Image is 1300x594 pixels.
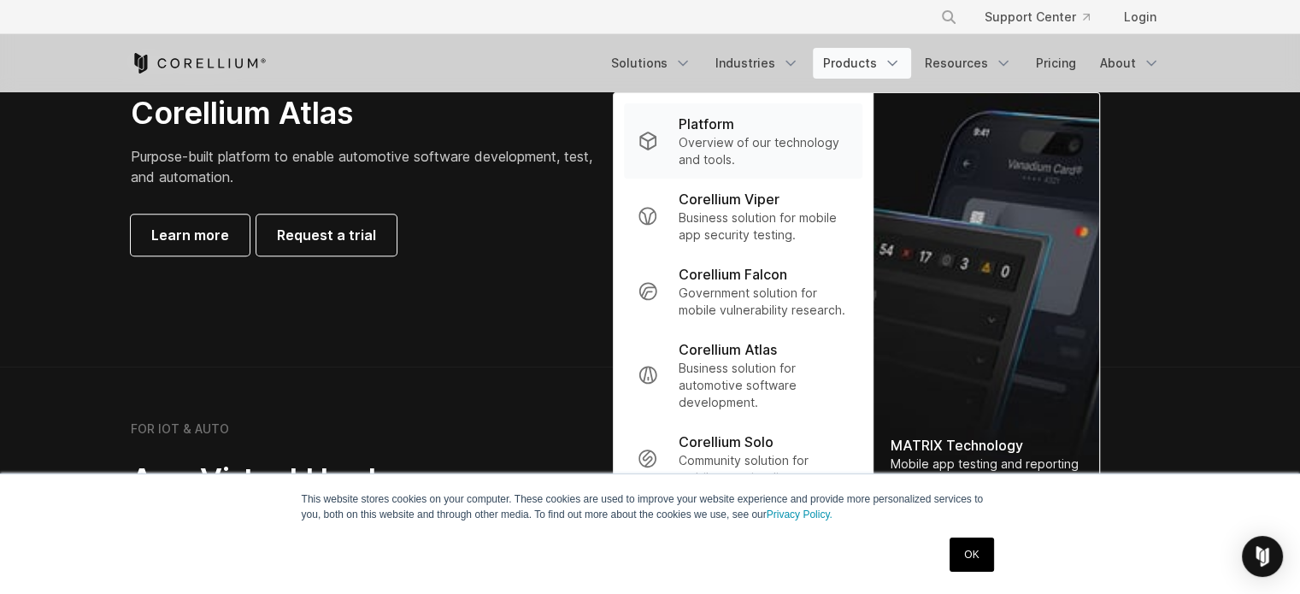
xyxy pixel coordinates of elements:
[920,2,1170,32] div: Navigation Menu
[624,329,862,421] a: Corellium Atlas Business solution for automotive software development.
[679,114,734,134] p: Platform
[679,452,849,486] p: Community solution for mobile security discovery.
[891,435,1083,456] div: MATRIX Technology
[624,103,862,179] a: Platform Overview of our technology and tools.
[601,48,702,79] a: Solutions
[933,2,964,32] button: Search
[950,538,993,572] a: OK
[1110,2,1170,32] a: Login
[874,93,1100,507] a: MATRIX Technology Mobile app testing and reporting automation.
[624,421,862,497] a: Corellium Solo Community solution for mobile security discovery.
[131,53,267,74] a: Corellium Home
[874,93,1100,507] img: Matrix_WebNav_1x
[601,48,1170,79] div: Navigation Menu
[679,134,849,168] p: Overview of our technology and tools.
[131,148,592,185] span: Purpose-built platform to enable automotive software development, test, and automation.
[767,509,832,520] a: Privacy Policy.
[813,48,911,79] a: Products
[302,491,999,522] p: This website stores cookies on your computer. These cookies are used to improve your website expe...
[915,48,1022,79] a: Resources
[679,264,787,285] p: Corellium Falcon
[705,48,809,79] a: Industries
[1026,48,1086,79] a: Pricing
[1242,536,1283,577] div: Open Intercom Messenger
[891,456,1083,490] div: Mobile app testing and reporting automation.
[679,189,779,209] p: Corellium Viper
[679,432,774,452] p: Corellium Solo
[679,209,849,244] p: Business solution for mobile app security testing.
[624,179,862,254] a: Corellium Viper Business solution for mobile app security testing.
[1090,48,1170,79] a: About
[971,2,1103,32] a: Support Center
[131,421,229,437] h6: FOR IOT & AUTO
[277,225,376,245] span: Request a trial
[131,215,250,256] a: Learn more
[256,215,397,256] a: Request a trial
[679,285,849,319] p: Government solution for mobile vulnerability research.
[131,94,609,132] h2: Corellium Atlas
[131,461,609,499] h2: Arm Virtual Hardware
[679,339,777,360] p: Corellium Atlas
[151,225,229,245] span: Learn more
[679,360,849,411] p: Business solution for automotive software development.
[624,254,862,329] a: Corellium Falcon Government solution for mobile vulnerability research.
